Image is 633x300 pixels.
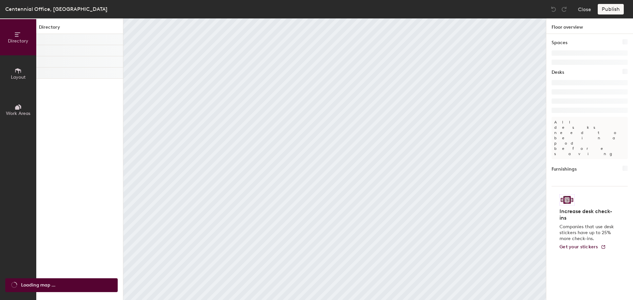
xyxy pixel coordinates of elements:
h1: Furnishings [552,166,577,173]
span: Loading map ... [21,282,55,289]
span: Work Areas [6,111,30,116]
h4: Increase desk check-ins [559,208,616,221]
span: Directory [8,38,28,44]
img: Sticker logo [559,194,575,205]
img: Undo [550,6,557,13]
canvas: Map [123,18,546,300]
button: Close [578,4,591,14]
img: Redo [561,6,567,13]
h1: Desks [552,69,564,76]
h1: Spaces [552,39,567,46]
p: Companies that use desk stickers have up to 25% more check-ins. [559,224,616,242]
a: Get your stickers [559,244,606,250]
p: All desks need to be in a pod before saving [552,117,628,159]
h1: Floor overview [546,18,633,34]
span: Layout [11,74,26,80]
div: Centennial Office, [GEOGRAPHIC_DATA] [5,5,107,13]
span: Get your stickers [559,244,598,250]
h1: Directory [36,24,123,34]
